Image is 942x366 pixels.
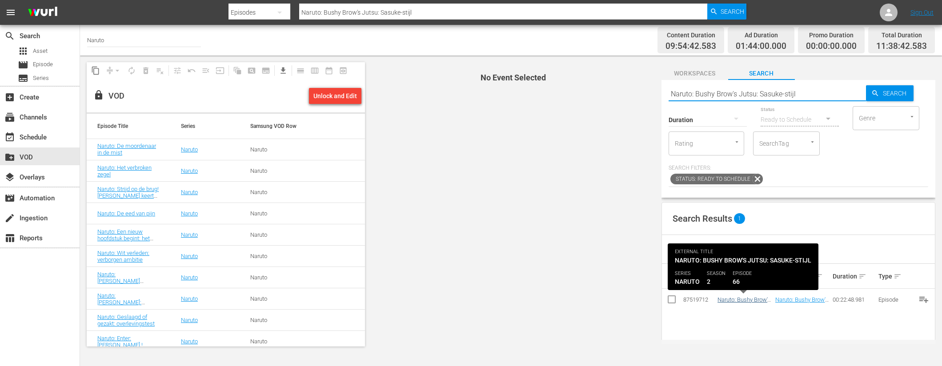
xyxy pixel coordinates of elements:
[181,253,198,259] a: Naruto
[181,274,198,281] a: Naruto
[918,294,929,305] span: playlist_add
[184,64,199,78] span: Revert to Primary Episode
[170,114,240,139] th: Series
[124,64,139,78] span: Loop Content
[181,231,198,238] a: Naruto
[806,41,857,52] span: 00:00:00.000
[250,231,299,238] div: Naruto
[313,88,357,104] div: Unlock and Edit
[259,64,273,78] span: Create Series Block
[5,7,16,18] span: menu
[181,338,198,345] a: Naruto
[775,271,830,282] div: External Title
[250,295,299,302] div: Naruto
[97,228,153,248] a: Naruto: Een nieuw hoofdstuk begint: het Chunin-examen
[308,64,322,78] span: Week Calendar View
[108,91,124,101] div: VOD
[683,273,715,280] div: ID
[250,167,299,174] div: Naruto
[18,73,28,84] span: Series
[33,47,48,56] span: Asset
[728,68,795,79] span: Search
[4,31,15,41] span: Search
[718,271,772,282] div: Internal Title
[736,41,786,52] span: 01:44:00.000
[103,64,124,78] span: Remove Gaps & Overlaps
[97,143,156,156] a: Naruto: De moordenaar in de mist
[669,164,928,172] p: Search Filters:
[806,29,857,41] div: Promo Duration
[808,138,817,146] button: Open
[734,213,745,224] span: 1
[250,189,299,195] div: Naruto
[181,189,198,195] a: Naruto
[4,132,15,143] span: Schedule
[4,233,15,243] span: Reports
[4,193,15,203] span: Automation
[878,296,910,303] div: Episode
[33,74,49,83] span: Series
[250,338,299,345] div: Naruto
[815,272,823,280] span: sort
[279,66,288,75] span: get_app
[736,29,786,41] div: Ad Duration
[775,296,829,310] a: Naruto: Bushy Brow's Jutsu: Sasuke-stijl
[4,172,15,183] span: Overlays
[273,62,290,80] span: Download as CSV
[833,271,876,282] div: Duration
[336,64,350,78] span: View Backup
[227,62,245,80] span: Refresh All Search Blocks
[670,174,752,184] span: Status: Ready to Schedule
[290,62,308,80] span: Day Calendar View
[18,60,28,70] span: Episode
[181,167,198,174] a: Naruto
[4,92,15,103] span: Create
[181,210,198,217] a: Naruto
[673,213,732,224] span: Search Results
[707,4,746,20] button: Search
[894,272,902,280] span: sort
[18,46,28,56] span: Asset
[721,4,744,20] span: Search
[665,41,716,52] span: 09:54:42.583
[683,296,715,303] div: 87519712
[866,85,914,101] button: Search
[33,60,53,69] span: Episode
[833,296,876,303] div: 00:22:48.981
[910,9,934,16] a: Sign Out
[93,90,104,100] span: lock
[665,29,716,41] div: Content Duration
[913,289,934,310] button: playlist_add
[240,114,309,139] th: Samsung VOD Row
[245,64,259,78] span: Create Search Block
[733,138,741,146] button: Open
[139,64,153,78] span: Select an event to delete
[199,64,213,78] span: Fill episodes with ad slates
[756,272,764,280] span: sort
[167,62,184,80] span: Customize Events
[250,317,299,323] div: Naruto
[97,186,159,206] a: Naruto: Strijd op de brug! [PERSON_NAME] keert terug!
[181,317,198,323] a: Naruto
[213,64,227,78] span: Update Metadata from Key Asset
[250,146,299,153] div: Naruto
[21,2,64,23] img: ans4CAIJ8jUAAAAAAAAAAAAAAAAAAAAAAAAgQb4GAAAAAAAAAAAAAAAAAAAAAAAAJMjXAAAAAAAAAAAAAAAAAAAAAAAAgAT5G...
[878,271,910,282] div: Type
[250,210,299,217] div: Naruto
[381,73,645,82] h4: No Event Selected
[88,64,103,78] span: Copy Lineup
[908,112,916,121] button: Open
[718,296,771,310] a: Naruto: Bushy Brow's Jutsu: Sasuke-stijl
[858,272,866,280] span: sort
[97,335,143,348] a: Naruto: Enter: [PERSON_NAME] !
[879,85,914,101] span: Search
[761,107,839,132] div: Ready to Schedule
[876,29,927,41] div: Total Duration
[97,314,155,327] a: Naruto: Geslaagd of gezakt: overlevingstest
[4,152,15,163] span: VOD
[250,274,299,281] div: Naruto
[97,164,152,178] a: Naruto: Het verbroken zegel
[181,295,198,302] a: Naruto
[4,112,15,123] span: Channels
[309,88,361,104] button: Unlock and Edit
